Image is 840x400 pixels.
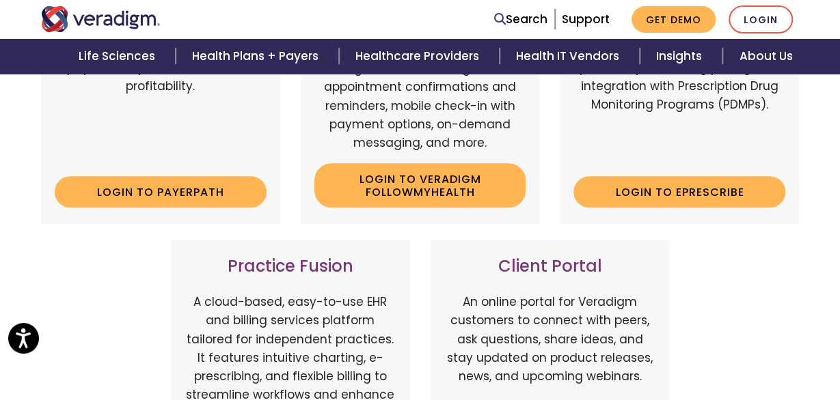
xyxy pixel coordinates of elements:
a: Insights [640,39,722,74]
h3: Practice Fusion [185,257,396,276]
p: Veradigm FollowMyHealth's Mobile Patient Experience enhances patient access via mobile devices, o... [314,4,526,153]
a: Login to Veradigm FollowMyHealth [314,163,526,208]
a: Life Sciences [62,39,176,74]
h3: Client Portal [444,257,656,276]
a: Get Demo [632,6,716,33]
a: Search [494,10,547,29]
a: Login to Payerpath [55,176,267,208]
a: Healthcare Providers [339,39,499,74]
a: Health IT Vendors [500,39,640,74]
a: Login to ePrescribe [573,176,785,208]
a: About Us [722,39,809,74]
a: Health Plans + Payers [176,39,339,74]
a: Support [562,11,610,27]
img: Veradigm logo [41,6,161,32]
a: Login [729,5,793,33]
